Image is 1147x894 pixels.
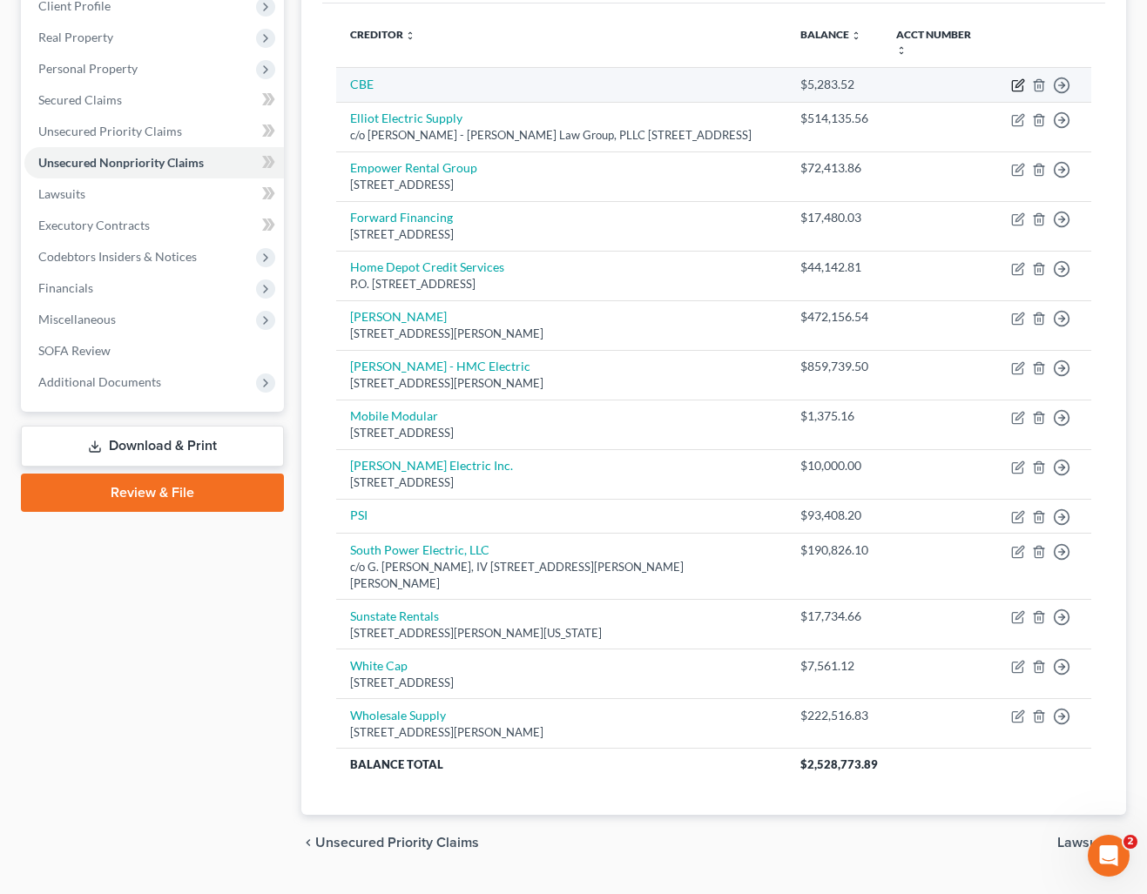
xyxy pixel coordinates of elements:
div: $190,826.10 [800,541,868,559]
a: Lawsuits [24,178,284,210]
div: $10,000.00 [800,457,868,474]
div: $93,408.20 [800,507,868,524]
button: Lawsuits chevron_right [1057,836,1126,850]
div: [STREET_ADDRESS][PERSON_NAME] [350,326,773,342]
div: $72,413.86 [800,159,868,177]
div: $859,739.50 [800,358,868,375]
a: SOFA Review [24,335,284,366]
div: c/o [PERSON_NAME] - [PERSON_NAME] Law Group, PLLC [STREET_ADDRESS] [350,127,773,144]
span: 2 [1123,835,1137,849]
a: Unsecured Nonpriority Claims [24,147,284,178]
div: $7,561.12 [800,657,868,675]
div: [STREET_ADDRESS][PERSON_NAME] [350,375,773,392]
a: Forward Financing [350,210,453,225]
a: Wholesale Supply [350,708,446,723]
span: Executory Contracts [38,218,150,232]
div: $1,375.16 [800,407,868,425]
div: $17,480.03 [800,209,868,226]
span: Unsecured Nonpriority Claims [38,155,204,170]
a: Unsecured Priority Claims [24,116,284,147]
span: SOFA Review [38,343,111,358]
div: $5,283.52 [800,76,868,93]
a: Review & File [21,474,284,512]
div: [STREET_ADDRESS] [350,177,773,193]
i: unfold_more [851,30,861,41]
i: chevron_left [301,836,315,850]
span: Unsecured Priority Claims [315,836,479,850]
div: c/o G. [PERSON_NAME], IV [STREET_ADDRESS][PERSON_NAME][PERSON_NAME] [350,559,773,591]
div: $17,734.66 [800,608,868,625]
a: Secured Claims [24,84,284,116]
span: $2,528,773.89 [800,757,878,771]
a: CBE [350,77,374,91]
span: Codebtors Insiders & Notices [38,249,197,264]
a: Empower Rental Group [350,160,477,175]
span: Personal Property [38,61,138,76]
a: White Cap [350,658,408,673]
a: [PERSON_NAME] - HMC Electric [350,359,530,373]
div: [STREET_ADDRESS] [350,425,773,441]
div: $472,156.54 [800,308,868,326]
span: Financials [38,280,93,295]
div: [STREET_ADDRESS][PERSON_NAME][US_STATE] [350,625,773,642]
div: [STREET_ADDRESS] [350,226,773,243]
div: $514,135.56 [800,110,868,127]
span: Real Property [38,30,113,44]
a: Sunstate Rentals [350,608,439,623]
div: [STREET_ADDRESS][PERSON_NAME] [350,724,773,741]
i: unfold_more [405,30,415,41]
span: Secured Claims [38,92,122,107]
a: Balance unfold_more [800,28,861,41]
button: chevron_left Unsecured Priority Claims [301,836,479,850]
a: Mobile Modular [350,408,438,423]
div: P.O. [STREET_ADDRESS] [350,276,773,292]
div: [STREET_ADDRESS] [350,675,773,691]
a: South Power Electric, LLC [350,542,489,557]
span: Lawsuits [1057,836,1112,850]
a: Creditor unfold_more [350,28,415,41]
span: Lawsuits [38,186,85,201]
th: Balance Total [336,748,786,779]
a: Executory Contracts [24,210,284,241]
a: Elliot Electric Supply [350,111,462,125]
iframe: Intercom live chat [1088,835,1130,877]
i: unfold_more [896,45,907,56]
div: [STREET_ADDRESS] [350,474,773,491]
span: Miscellaneous [38,312,116,326]
a: [PERSON_NAME] Electric Inc. [350,458,513,473]
a: Download & Print [21,426,284,467]
span: Additional Documents [38,374,161,389]
div: $222,516.83 [800,707,868,724]
div: $44,142.81 [800,259,868,276]
a: Home Depot Credit Services [350,259,504,274]
a: [PERSON_NAME] [350,309,447,324]
a: PSI [350,507,368,522]
a: Acct Number unfold_more [896,28,971,56]
span: Unsecured Priority Claims [38,124,182,138]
